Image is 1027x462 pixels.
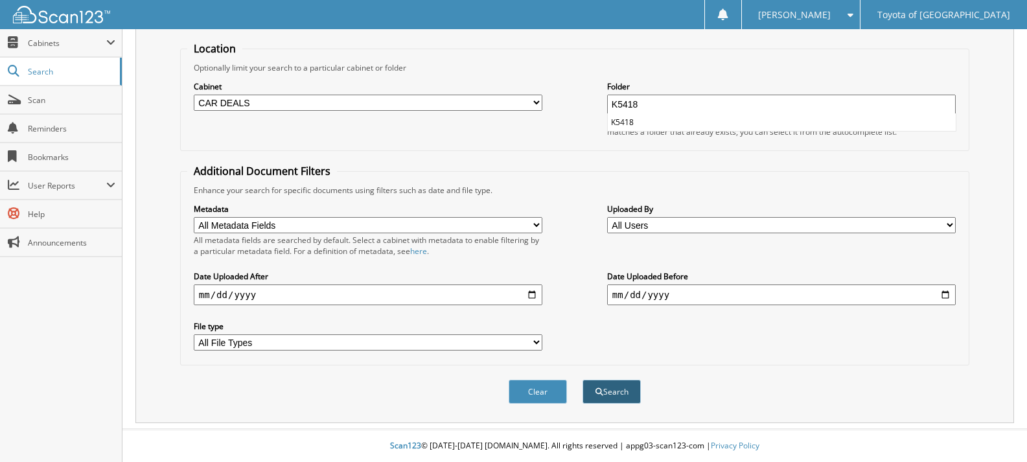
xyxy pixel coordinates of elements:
[194,271,542,282] label: Date Uploaded After
[28,152,115,163] span: Bookmarks
[410,246,427,257] a: here
[509,380,567,404] button: Clear
[962,400,1027,462] iframe: Chat Widget
[13,6,110,23] img: scan123-logo-white.svg
[607,284,956,305] input: end
[187,41,242,56] legend: Location
[28,66,113,77] span: Search
[711,440,759,451] a: Privacy Policy
[194,235,542,257] div: All metadata fields are searched by default. Select a cabinet with metadata to enable filtering b...
[390,440,421,451] span: Scan123
[28,209,115,220] span: Help
[28,123,115,134] span: Reminders
[194,321,542,332] label: File type
[187,62,962,73] div: Optionally limit your search to a particular cabinet or folder
[28,38,106,49] span: Cabinets
[187,185,962,196] div: Enhance your search for specific documents using filters such as date and file type.
[194,284,542,305] input: start
[187,164,337,178] legend: Additional Document Filters
[607,81,956,92] label: Folder
[28,95,115,106] span: Scan
[28,180,106,191] span: User Reports
[758,11,831,19] span: [PERSON_NAME]
[608,113,956,131] li: K5418
[877,11,1010,19] span: Toyota of [GEOGRAPHIC_DATA]
[194,203,542,214] label: Metadata
[28,237,115,248] span: Announcements
[607,203,956,214] label: Uploaded By
[607,271,956,282] label: Date Uploaded Before
[122,430,1027,462] div: © [DATE]-[DATE] [DOMAIN_NAME]. All rights reserved | appg03-scan123-com |
[194,81,542,92] label: Cabinet
[583,380,641,404] button: Search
